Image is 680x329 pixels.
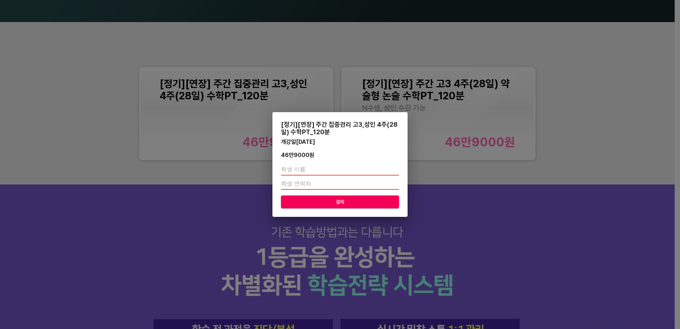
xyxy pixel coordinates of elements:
[281,178,399,190] input: 학생 연락처
[281,139,399,145] div: 개강일 [DATE]
[281,121,399,136] div: [정기][연장] 주간 집중관리 고3,성인 4주(28일) 수학PT_120분
[281,164,399,176] input: 학생 이름
[281,195,399,209] button: 결제
[281,152,314,158] div: 46만9000 원
[287,198,393,207] span: 결제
